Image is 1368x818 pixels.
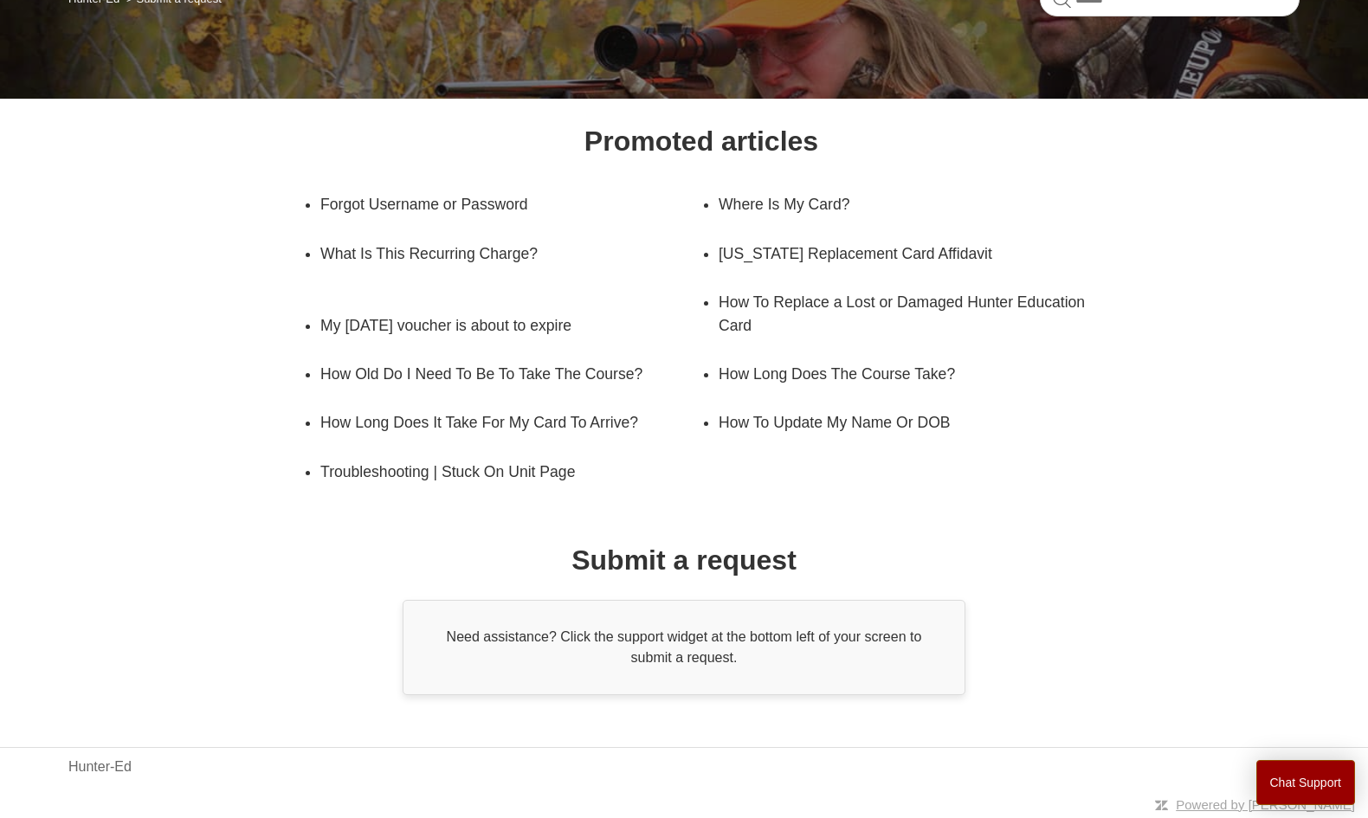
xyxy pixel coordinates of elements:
[320,301,675,350] a: My [DATE] voucher is about to expire
[320,398,701,447] a: How Long Does It Take For My Card To Arrive?
[571,539,797,581] h1: Submit a request
[320,180,675,229] a: Forgot Username or Password
[719,278,1100,350] a: How To Replace a Lost or Damaged Hunter Education Card
[1176,797,1355,812] a: Powered by [PERSON_NAME]
[68,757,132,777] a: Hunter-Ed
[584,120,818,162] h1: Promoted articles
[719,180,1074,229] a: Where Is My Card?
[1256,760,1356,805] button: Chat Support
[719,350,1074,398] a: How Long Does The Course Take?
[320,350,675,398] a: How Old Do I Need To Be To Take The Course?
[403,600,965,695] div: Need assistance? Click the support widget at the bottom left of your screen to submit a request.
[320,448,675,496] a: Troubleshooting | Stuck On Unit Page
[719,229,1074,278] a: [US_STATE] Replacement Card Affidavit
[719,398,1074,447] a: How To Update My Name Or DOB
[320,229,701,278] a: What Is This Recurring Charge?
